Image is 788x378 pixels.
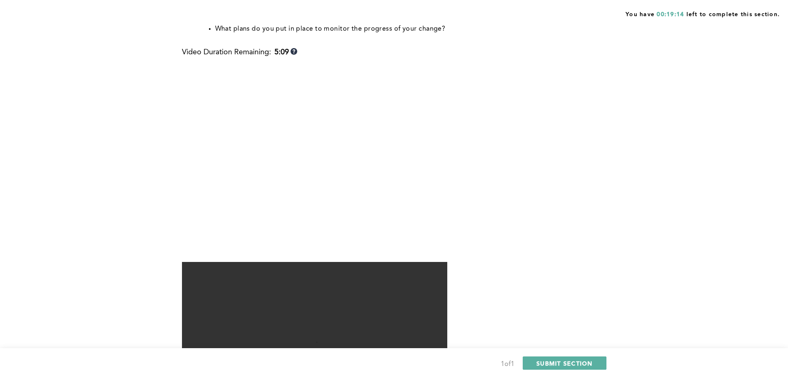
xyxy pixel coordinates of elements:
div: 1 of 1 [501,359,514,370]
div: Video Duration Remaining: [182,48,297,57]
span: 00:19:14 [657,12,684,17]
button: SUBMIT SECTION [523,356,606,370]
span: You have left to complete this section. [626,8,780,19]
b: 5:09 [274,48,289,57]
span: SUBMIT SECTION [536,359,593,367]
li: What plans do you put in place to monitor the progress of your change? [215,23,603,35]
